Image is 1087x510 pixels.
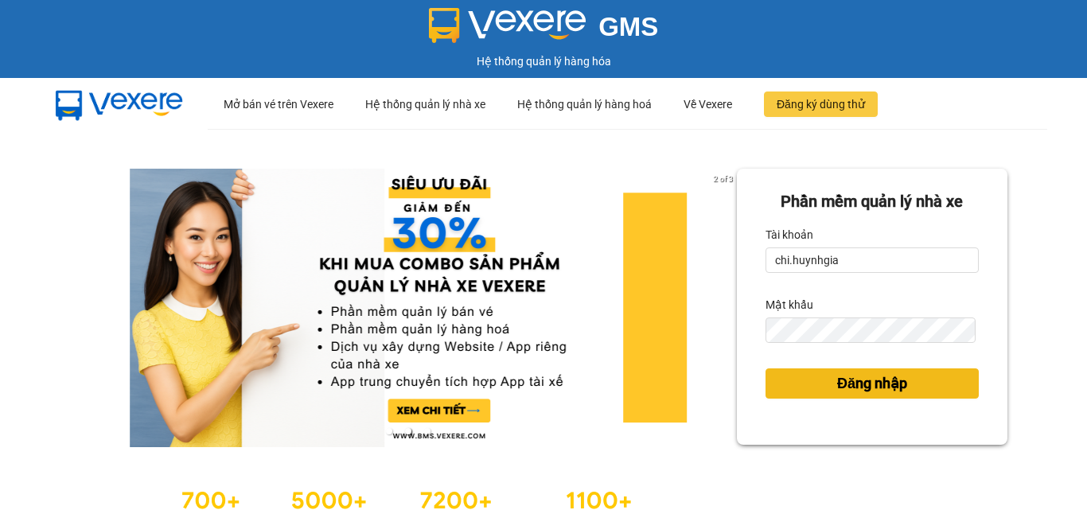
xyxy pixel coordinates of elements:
[766,222,813,247] label: Tài khoản
[715,169,737,447] button: next slide / item
[766,292,813,317] label: Mật khẩu
[837,372,907,395] span: Đăng nhập
[429,24,659,37] a: GMS
[4,53,1083,70] div: Hệ thống quản lý hàng hóa
[386,428,392,434] li: slide item 1
[405,428,411,434] li: slide item 2
[429,8,586,43] img: logo 2
[766,189,979,214] div: Phần mềm quản lý nhà xe
[517,79,652,130] div: Hệ thống quản lý hàng hoá
[766,317,976,343] input: Mật khẩu
[766,368,979,399] button: Đăng nhập
[80,169,102,447] button: previous slide / item
[764,91,878,117] button: Đăng ký dùng thử
[40,78,199,130] img: mbUUG5Q.png
[224,79,333,130] div: Mở bán vé trên Vexere
[766,247,979,273] input: Tài khoản
[365,79,485,130] div: Hệ thống quản lý nhà xe
[684,79,732,130] div: Về Vexere
[777,95,865,113] span: Đăng ký dùng thử
[424,428,431,434] li: slide item 3
[709,169,737,189] p: 2 of 3
[598,12,658,41] span: GMS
